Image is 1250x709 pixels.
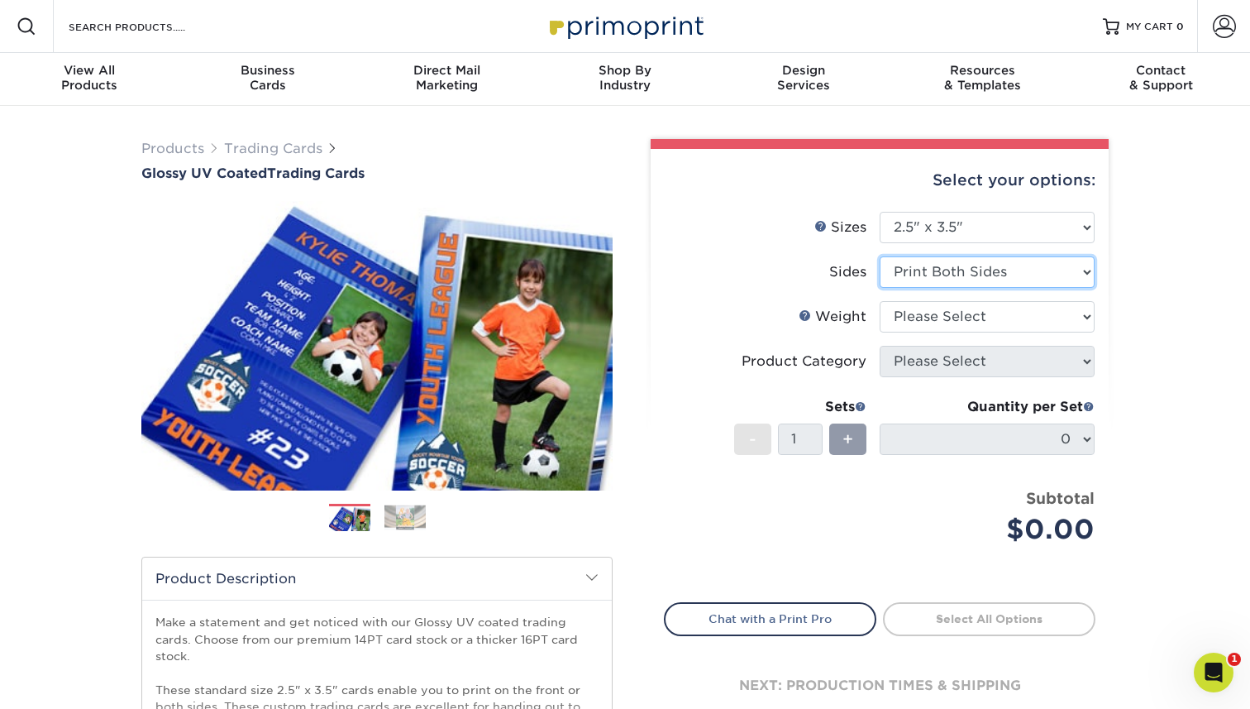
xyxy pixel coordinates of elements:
div: Product Category [742,352,866,371]
a: Resources& Templates [893,53,1071,106]
span: 1 [1228,653,1241,666]
div: Quantity per Set [880,397,1095,417]
div: Services [714,63,893,93]
div: Sides [829,262,866,282]
span: Direct Mail [357,63,536,78]
div: $0.00 [892,510,1095,549]
strong: Subtotal [1026,489,1095,507]
a: Shop ByIndustry [536,53,714,106]
span: Resources [893,63,1071,78]
span: - [749,427,756,452]
img: Primoprint [542,8,708,44]
img: Trading Cards 01 [329,505,370,534]
img: Glossy UV Coated 01 [141,183,613,509]
a: Direct MailMarketing [357,53,536,106]
iframe: Google Customer Reviews [4,659,141,703]
span: + [842,427,853,452]
a: Products [141,141,204,156]
div: Sets [734,397,866,417]
div: & Templates [893,63,1071,93]
span: Glossy UV Coated [141,165,267,181]
a: Chat with a Print Pro [664,602,876,635]
a: Trading Cards [224,141,322,156]
iframe: Intercom live chat [1194,653,1233,692]
div: Sizes [814,218,866,237]
img: Trading Cards 02 [384,505,426,530]
div: Cards [179,63,357,93]
a: Contact& Support [1071,53,1250,106]
div: Weight [799,307,866,327]
input: SEARCH PRODUCTS..... [67,17,228,36]
a: Glossy UV CoatedTrading Cards [141,165,613,181]
a: BusinessCards [179,53,357,106]
div: Industry [536,63,714,93]
div: Marketing [357,63,536,93]
a: Select All Options [883,602,1095,635]
span: Shop By [536,63,714,78]
h1: Trading Cards [141,165,613,181]
div: & Support [1071,63,1250,93]
div: Select your options: [664,149,1095,212]
span: 0 [1176,21,1184,32]
a: DesignServices [714,53,893,106]
span: Design [714,63,893,78]
span: Contact [1071,63,1250,78]
h2: Product Description [142,558,612,600]
span: MY CART [1126,20,1173,34]
span: Business [179,63,357,78]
